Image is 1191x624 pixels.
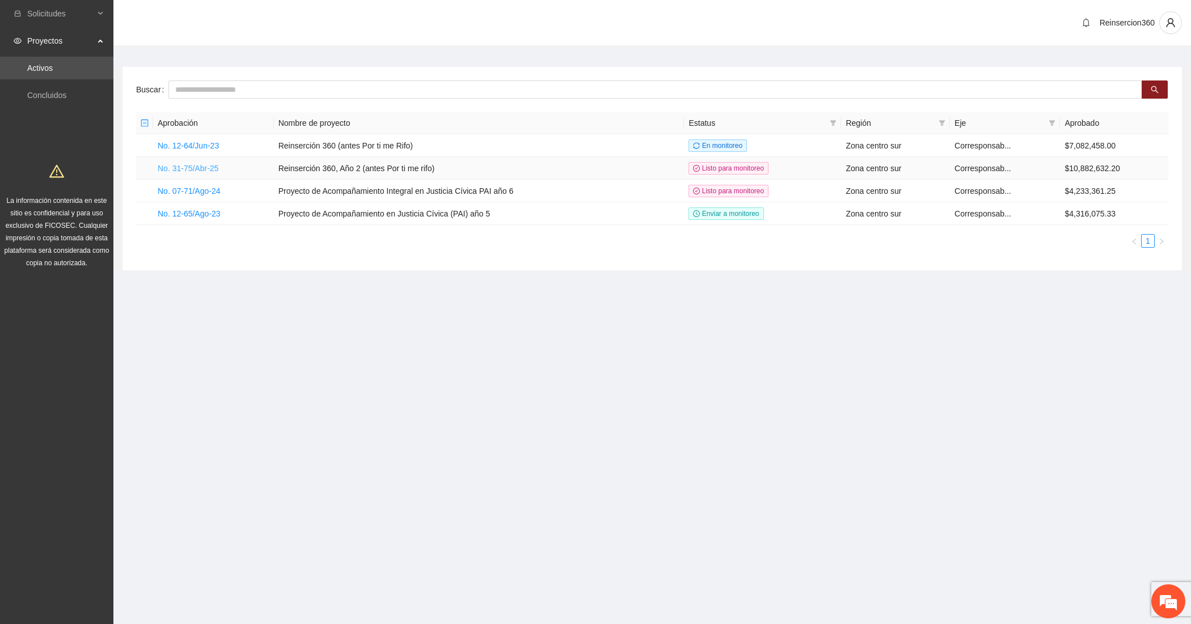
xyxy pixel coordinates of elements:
td: Proyecto de Acompañamiento en Justicia Cívica (PAI) año 5 [274,202,685,225]
span: Corresponsab... [955,209,1011,218]
span: warning [49,164,64,179]
td: Reinserción 360 (antes Por ti me Rifo) [274,134,685,157]
span: Listo para monitoreo [689,162,768,175]
td: Zona centro sur [841,202,950,225]
span: search [1151,86,1159,95]
button: search [1142,80,1168,99]
button: user [1159,11,1182,34]
label: Buscar [136,80,168,99]
span: eye [14,37,22,45]
a: Concluidos [27,91,66,100]
span: Estatus [689,117,825,129]
span: bell [1078,18,1095,27]
span: filter [939,120,945,126]
td: Zona centro sur [841,157,950,180]
th: Nombre de proyecto [274,112,685,134]
span: La información contenida en este sitio es confidencial y para uso exclusivo de FICOSEC. Cualquier... [5,197,109,267]
span: filter [830,120,837,126]
button: right [1155,234,1168,248]
span: Corresponsab... [955,164,1011,173]
a: No. 07-71/Ago-24 [158,186,221,196]
span: En monitoreo [689,139,747,152]
span: filter [936,114,948,131]
span: filter [1046,114,1058,131]
span: sync [693,142,700,149]
li: Next Page [1155,234,1168,248]
span: user [1160,18,1181,28]
span: Eje [955,117,1044,129]
a: No. 31-75/Abr-25 [158,164,218,173]
span: clock-circle [693,210,700,217]
button: bell [1077,14,1095,32]
button: left [1127,234,1141,248]
td: $4,233,361.25 [1060,180,1168,202]
td: $7,082,458.00 [1060,134,1168,157]
span: Corresponsab... [955,141,1011,150]
span: check-circle [693,188,700,194]
td: $4,316,075.33 [1060,202,1168,225]
span: inbox [14,10,22,18]
th: Aprobado [1060,112,1168,134]
a: No. 12-64/Jun-23 [158,141,219,150]
li: 1 [1141,234,1155,248]
td: Zona centro sur [841,134,950,157]
td: Zona centro sur [841,180,950,202]
a: 1 [1142,235,1154,247]
td: Proyecto de Acompañamiento Integral en Justicia Cívica PAI año 6 [274,180,685,202]
span: filter [1049,120,1055,126]
span: Región [846,117,934,129]
td: Reinserción 360, Año 2 (antes Por ti me rifo) [274,157,685,180]
a: No. 12-65/Ago-23 [158,209,221,218]
span: Enviar a monitoreo [689,207,763,220]
span: Reinsercion360 [1100,18,1155,27]
span: Solicitudes [27,2,94,25]
a: Activos [27,63,53,73]
span: filter [827,114,839,131]
span: Listo para monitoreo [689,185,768,197]
span: Corresponsab... [955,186,1011,196]
li: Previous Page [1127,234,1141,248]
span: Proyectos [27,29,94,52]
span: left [1131,238,1138,245]
span: minus-square [141,119,149,127]
span: right [1158,238,1165,245]
th: Aprobación [153,112,274,134]
td: $10,882,632.20 [1060,157,1168,180]
span: check-circle [693,165,700,172]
